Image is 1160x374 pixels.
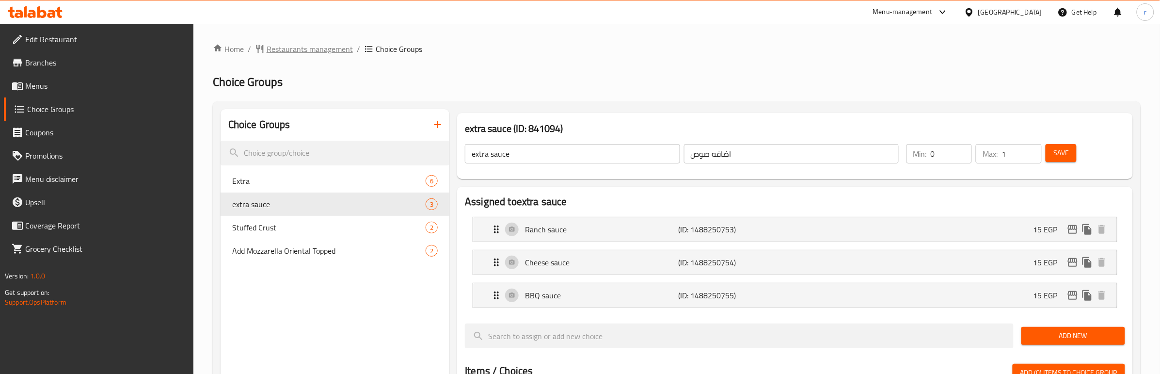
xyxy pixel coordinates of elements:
[465,324,1014,348] input: search
[1095,255,1109,270] button: delete
[25,127,186,138] span: Coupons
[25,196,186,208] span: Upsell
[221,239,450,262] div: Add Mozzarella Oriental Topped2
[232,175,426,187] span: Extra
[25,173,186,185] span: Menu disclaimer
[426,222,438,233] div: Choices
[27,103,186,115] span: Choice Groups
[213,71,283,93] span: Choice Groups
[4,28,194,51] a: Edit Restaurant
[1095,222,1109,237] button: delete
[1033,257,1065,268] p: 15 EGP
[267,43,353,55] span: Restaurants management
[232,198,426,210] span: extra sauce
[248,43,251,55] li: /
[4,237,194,260] a: Grocery Checklist
[473,217,1117,242] div: Expand
[5,296,66,309] a: Support.OpsPlatform
[221,193,450,216] div: extra sauce3
[1080,222,1095,237] button: duplicate
[5,270,29,282] span: Version:
[465,213,1125,246] li: Expand
[1029,330,1117,342] span: Add New
[465,195,1125,209] h2: Assigned to extra sauce
[5,286,49,299] span: Get support on:
[426,200,437,209] span: 3
[678,257,780,268] p: (ID: 1488250754)
[4,98,194,121] a: Choice Groups
[25,243,186,255] span: Grocery Checklist
[1021,327,1125,345] button: Add New
[30,270,45,282] span: 1.0.0
[1065,288,1080,303] button: edit
[473,283,1117,308] div: Expand
[678,290,780,301] p: (ID: 1488250755)
[426,177,437,186] span: 6
[1065,222,1080,237] button: edit
[983,148,998,160] p: Max:
[4,191,194,214] a: Upsell
[426,175,438,187] div: Choices
[232,222,426,233] span: Stuffed Crust
[978,7,1042,17] div: [GEOGRAPHIC_DATA]
[473,250,1117,275] div: Expand
[465,279,1125,312] li: Expand
[213,43,1141,55] nav: breadcrumb
[221,169,450,193] div: Extra6
[525,224,678,235] p: Ranch sauce
[1065,255,1080,270] button: edit
[4,214,194,237] a: Coverage Report
[232,245,426,257] span: Add Mozzarella Oriental Topped
[1080,288,1095,303] button: duplicate
[426,246,437,256] span: 2
[25,33,186,45] span: Edit Restaurant
[221,141,450,165] input: search
[376,43,422,55] span: Choice Groups
[4,121,194,144] a: Coupons
[228,117,290,132] h2: Choice Groups
[213,43,244,55] a: Home
[678,224,780,235] p: (ID: 1488250753)
[873,6,933,18] div: Menu-management
[25,220,186,231] span: Coverage Report
[465,246,1125,279] li: Expand
[25,57,186,68] span: Branches
[1080,255,1095,270] button: duplicate
[426,245,438,257] div: Choices
[4,74,194,98] a: Menus
[1053,147,1069,159] span: Save
[426,198,438,210] div: Choices
[25,150,186,162] span: Promotions
[1144,7,1146,17] span: r
[25,80,186,92] span: Menus
[465,121,1125,136] h3: extra sauce (ID: 841094)
[4,144,194,167] a: Promotions
[221,216,450,239] div: Stuffed Crust2
[913,148,927,160] p: Min:
[1033,290,1065,301] p: 15 EGP
[4,51,194,74] a: Branches
[1033,224,1065,235] p: 15 EGP
[4,167,194,191] a: Menu disclaimer
[255,43,353,55] a: Restaurants management
[525,290,678,301] p: BBQ sauce
[525,257,678,268] p: Cheese sauce
[426,223,437,232] span: 2
[1046,144,1077,162] button: Save
[357,43,360,55] li: /
[1095,288,1109,303] button: delete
